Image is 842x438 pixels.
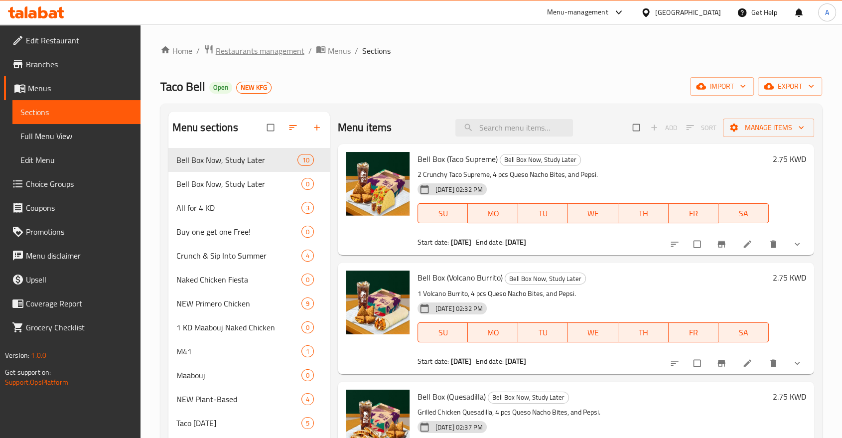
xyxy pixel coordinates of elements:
[680,120,723,136] span: Select section first
[176,369,301,381] span: Maabouj
[346,271,410,334] img: Bell Box (Volcano Burrito)
[237,83,271,92] span: NEW KFG
[176,345,301,357] span: M41
[773,271,806,285] h6: 2.75 KWD
[5,376,68,389] a: Support.OpsPlatform
[688,354,708,373] span: Select to update
[302,347,313,356] span: 1
[422,325,464,340] span: SU
[418,236,449,249] span: Start date:
[418,406,769,419] p: Grilled Chicken Quesadilla, 4 pcs Queso Nacho Bites, and Pepsi.
[422,206,464,221] span: SU
[475,236,503,249] span: End date:
[12,100,140,124] a: Sections
[4,76,140,100] a: Menus
[26,274,133,286] span: Upsell
[4,52,140,76] a: Branches
[669,203,719,223] button: FR
[669,322,719,342] button: FR
[176,154,298,166] span: Bell Box Now, Study Later
[301,274,314,286] div: items
[723,119,814,137] button: Manage items
[418,389,486,404] span: Bell Box (Quesadilla)
[209,83,232,92] span: Open
[773,152,806,166] h6: 2.75 KWD
[209,82,232,94] div: Open
[468,203,518,223] button: MO
[722,206,765,221] span: SA
[168,292,330,315] div: NEW Primero Chicken9
[176,393,301,405] span: NEW Plant-Based
[731,122,806,134] span: Manage items
[301,393,314,405] div: items
[792,358,802,368] svg: Show Choices
[355,45,358,57] li: /
[26,321,133,333] span: Grocery Checklist
[301,369,314,381] div: items
[301,297,314,309] div: items
[451,236,472,249] b: [DATE]
[773,390,806,404] h6: 2.75 KWD
[172,120,238,135] h2: Menu sections
[160,45,192,57] a: Home
[547,6,608,18] div: Menu-management
[176,417,301,429] span: Taco [DATE]
[176,226,301,238] div: Buy one get one Free!
[26,297,133,309] span: Coverage Report
[26,58,133,70] span: Branches
[176,297,301,309] span: NEW Primero Chicken
[431,423,487,432] span: [DATE] 02:37 PM
[168,148,330,172] div: Bell Box Now, Study Later10
[572,325,614,340] span: WE
[722,325,765,340] span: SA
[618,322,669,342] button: TH
[664,352,688,374] button: sort-choices
[26,34,133,46] span: Edit Restaurant
[12,148,140,172] a: Edit Menu
[4,28,140,52] a: Edit Restaurant
[655,7,721,18] div: [GEOGRAPHIC_DATA]
[176,274,301,286] span: Naked Chicken Fiesta
[766,80,814,93] span: export
[26,250,133,262] span: Menu disclaimer
[742,358,754,368] a: Edit menu item
[176,178,301,190] span: Bell Box Now, Study Later
[664,233,688,255] button: sort-choices
[472,206,514,221] span: MO
[618,203,669,223] button: TH
[627,118,648,137] span: Select section
[196,45,200,57] li: /
[26,226,133,238] span: Promotions
[328,45,351,57] span: Menus
[302,299,313,308] span: 9
[160,44,822,57] nav: breadcrumb
[690,77,754,96] button: import
[418,288,769,300] p: 1 Volcano Burrito, 4 pcs Queso Nacho Bites, and Pepsi.
[455,119,573,137] input: search
[4,292,140,315] a: Coverage Report
[298,155,313,165] span: 10
[500,154,580,165] span: Bell Box Now, Study Later
[472,325,514,340] span: MO
[418,270,503,285] span: Bell Box (Volcano Burrito)
[568,203,618,223] button: WE
[302,395,313,404] span: 4
[301,417,314,429] div: items
[302,227,313,237] span: 0
[168,315,330,339] div: 1 KD Maabouj Naked Chicken0
[786,352,810,374] button: show more
[297,154,313,166] div: items
[622,206,665,221] span: TH
[505,273,585,285] span: Bell Box Now, Study Later
[176,202,301,214] div: All for 4 KD
[301,250,314,262] div: items
[204,44,304,57] a: Restaurants management
[431,185,487,194] span: [DATE] 02:32 PM
[505,236,526,249] b: [DATE]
